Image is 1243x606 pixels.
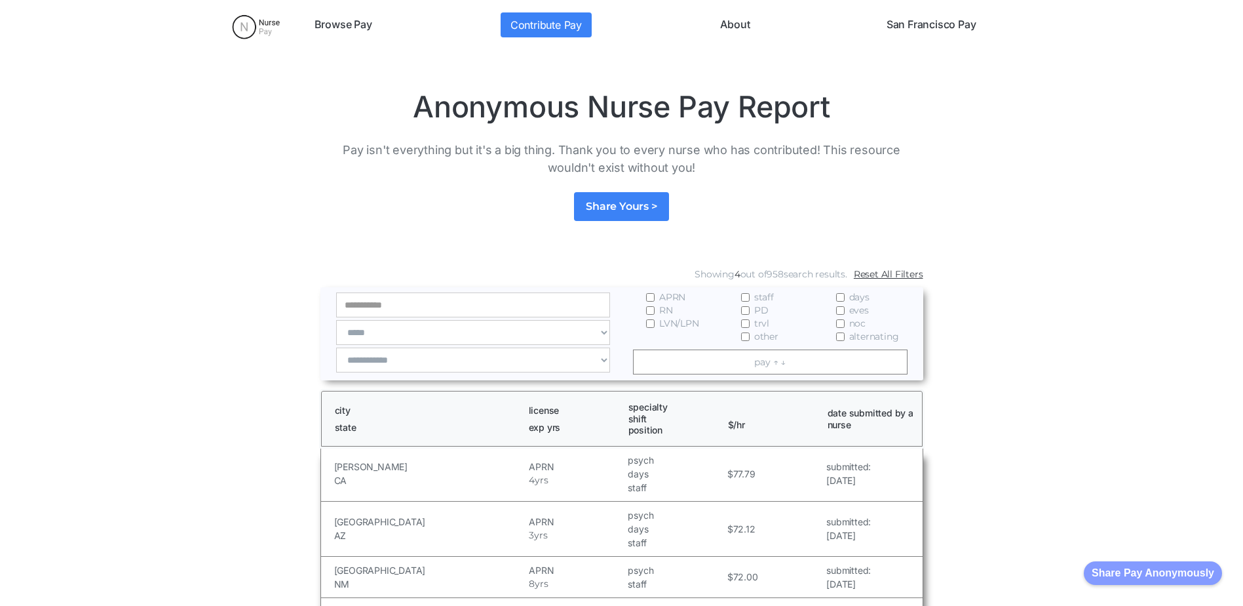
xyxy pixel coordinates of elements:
[628,536,723,550] h5: staff
[334,563,526,577] h5: [GEOGRAPHIC_DATA]
[529,563,624,577] h5: APRN
[826,577,871,591] h5: [DATE]
[741,319,750,328] input: trvl
[659,317,699,330] span: LVN/LPN
[628,453,723,467] h5: psych
[529,422,617,434] h1: exp yrs
[628,401,716,413] h1: specialty
[767,268,783,280] span: 958
[836,319,845,328] input: noc
[659,291,685,304] span: APRN
[754,317,769,330] span: trvl
[854,268,923,281] a: Reset All Filters
[836,293,845,302] input: days
[695,268,847,281] div: Showing out of search results.
[826,515,871,529] h5: submitted:
[334,577,526,591] h5: NM
[535,577,548,591] h5: yrs
[727,467,733,481] h5: $
[826,563,871,577] h5: submitted:
[735,268,740,280] span: 4
[733,570,758,584] h5: 72.00
[881,12,982,37] a: San Francisco Pay
[715,12,755,37] a: About
[628,522,723,536] h5: days
[320,264,923,380] form: Email Form
[335,405,517,416] h1: city
[754,291,774,304] span: staff
[334,529,526,542] h5: AZ
[646,293,655,302] input: APRN
[646,306,655,315] input: RN
[646,319,655,328] input: LVN/LPN
[849,330,899,343] span: alternating
[849,291,870,304] span: days
[628,508,723,522] h5: psych
[826,460,871,474] h5: submitted:
[535,474,548,487] h5: yrs
[733,522,755,536] h5: 72.12
[534,529,547,542] h5: yrs
[320,141,923,176] p: Pay isn't everything but it's a big thing. Thank you to every nurse who has contributed! This res...
[628,563,723,577] h5: psych
[633,350,908,374] a: pay ↑ ↓
[309,12,377,37] a: Browse Pay
[1084,561,1222,585] button: Share Pay Anonymously
[628,481,723,495] h5: staff
[529,577,535,591] h5: 8
[628,467,723,481] h5: days
[754,330,778,343] span: other
[826,563,871,591] a: submitted:[DATE]
[826,515,871,542] a: submitted:[DATE]
[335,422,517,434] h1: state
[826,474,871,487] h5: [DATE]
[741,333,750,341] input: other
[529,515,624,529] h5: APRN
[320,89,923,125] h1: Anonymous Nurse Pay Report
[727,570,733,584] h5: $
[334,474,526,487] h5: CA
[501,12,592,37] a: Contribute Pay
[849,304,869,317] span: eves
[529,405,617,416] h1: license
[826,460,871,487] a: submitted:[DATE]
[828,407,915,430] h1: date submitted by a nurse
[529,474,535,487] h5: 4
[529,460,624,474] h5: APRN
[529,529,534,542] h5: 3
[849,317,866,330] span: noc
[826,529,871,542] h5: [DATE]
[741,293,750,302] input: staff
[836,306,845,315] input: eves
[659,304,673,317] span: RN
[733,467,755,481] h5: 77.79
[628,424,716,436] h1: position
[628,577,723,591] h5: staff
[754,304,769,317] span: PD
[628,413,716,425] h1: shift
[741,306,750,315] input: PD
[836,333,845,341] input: alternating
[727,522,733,536] h5: $
[334,515,526,529] h5: [GEOGRAPHIC_DATA]
[574,192,668,221] a: Share Yours >
[334,460,526,474] h5: [PERSON_NAME]
[728,407,816,430] h1: $/hr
